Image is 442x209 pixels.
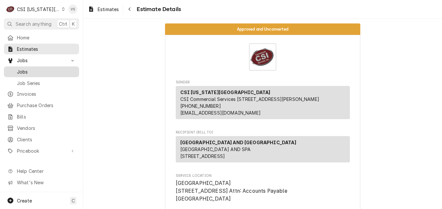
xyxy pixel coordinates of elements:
div: Sender [176,86,350,119]
span: Purchase Orders [17,102,76,109]
a: Invoices [4,89,79,99]
div: C [6,5,15,14]
div: CSI [US_STATE][GEOGRAPHIC_DATA] [17,6,60,13]
strong: [GEOGRAPHIC_DATA] AND [GEOGRAPHIC_DATA] [180,140,296,145]
div: VS [68,5,77,14]
a: Go to Help Center [4,166,79,176]
a: Estimates [4,44,79,54]
span: What's New [17,179,75,186]
button: Search anythingCtrlK [4,18,79,30]
div: Recipient (Bill To) [176,136,350,165]
span: Jobs [17,68,76,75]
span: K [72,21,75,27]
span: Clients [17,136,76,143]
span: Pricebook [17,147,66,154]
span: Approved and Unconverted [237,27,288,31]
span: Service Location [176,179,350,202]
span: Service Location [176,173,350,178]
a: Bills [4,111,79,122]
div: Estimate Sender [176,80,350,122]
span: Estimates [17,46,76,52]
div: Sender [176,86,350,122]
span: Recipient (Bill To) [176,130,350,135]
a: Vendors [4,123,79,133]
span: Sender [176,80,350,85]
span: CSI Commercial Services [STREET_ADDRESS][PERSON_NAME] [180,96,319,102]
span: Help Center [17,168,75,174]
div: Status [165,23,360,35]
span: [GEOGRAPHIC_DATA] AND SPA [STREET_ADDRESS] [180,146,251,159]
span: Ctrl [59,21,67,27]
span: Estimate Details [135,5,181,14]
a: Clients [4,134,79,145]
span: C [72,197,75,204]
a: [PHONE_NUMBER] [180,103,221,109]
span: Estimates [98,6,119,13]
button: Navigate back [124,4,135,14]
strong: CSI [US_STATE][GEOGRAPHIC_DATA] [180,90,270,95]
a: Job Series [4,78,79,89]
span: Invoices [17,91,76,97]
span: Job Series [17,80,76,87]
img: Logo [249,43,276,71]
span: Bills [17,113,76,120]
span: Home [17,34,76,41]
a: Jobs [4,66,79,77]
a: Go to What's New [4,177,79,188]
div: Vicky Stuesse's Avatar [68,5,77,14]
div: Recipient (Bill To) [176,136,350,162]
a: Estimates [85,4,121,15]
span: Search anything [16,21,51,27]
span: [GEOGRAPHIC_DATA] [STREET_ADDRESS] Attn: Accounts Payable [GEOGRAPHIC_DATA] [176,180,287,202]
span: Vendors [17,125,76,132]
span: Jobs [17,57,66,64]
a: Home [4,32,79,43]
span: Create [17,198,32,203]
div: Service Location [176,173,350,202]
a: [EMAIL_ADDRESS][DOMAIN_NAME] [180,110,261,116]
div: CSI Kansas City's Avatar [6,5,15,14]
a: Go to Jobs [4,55,79,66]
div: Estimate Recipient [176,130,350,165]
a: Purchase Orders [4,100,79,111]
a: Go to Pricebook [4,146,79,156]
